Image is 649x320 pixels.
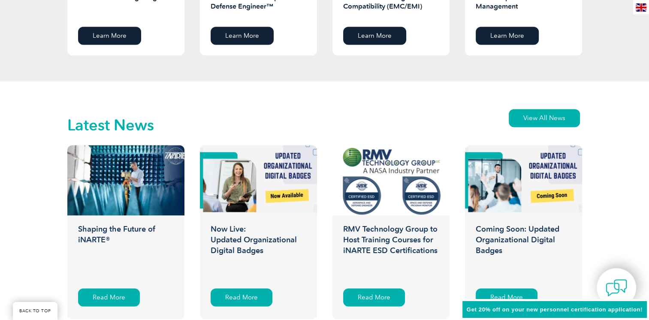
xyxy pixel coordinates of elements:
h3: Now Live: Updated Organizational Digital Badges [200,224,317,280]
div: Read More [78,288,140,306]
a: Now Live:Updated Organizational Digital Badges Read More [200,145,317,319]
a: RMV Technology Group to Host Training Courses for iNARTE ESD Certifications Read More [332,145,450,319]
a: Learn More [476,27,539,45]
a: View All News [509,109,580,127]
a: BACK TO TOP [13,302,57,320]
img: contact-chat.png [606,277,627,299]
a: Learn More [211,27,274,45]
a: Learn More [343,27,406,45]
a: Coming Soon: Updated Organizational Digital Badges Read More [465,145,582,319]
div: Read More [476,288,537,306]
h2: Latest News [67,118,154,132]
a: Learn More [78,27,141,45]
a: Shaping the Future of iNARTE® Read More [67,145,184,319]
div: Read More [343,288,405,306]
img: en [636,3,646,12]
span: Get 20% off on your new personnel certification application! [467,306,643,313]
div: Read More [211,288,272,306]
h3: Coming Soon: Updated Organizational Digital Badges [465,224,582,280]
h3: RMV Technology Group to Host Training Courses for iNARTE ESD Certifications [332,224,450,280]
h3: Shaping the Future of iNARTE® [67,224,184,280]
